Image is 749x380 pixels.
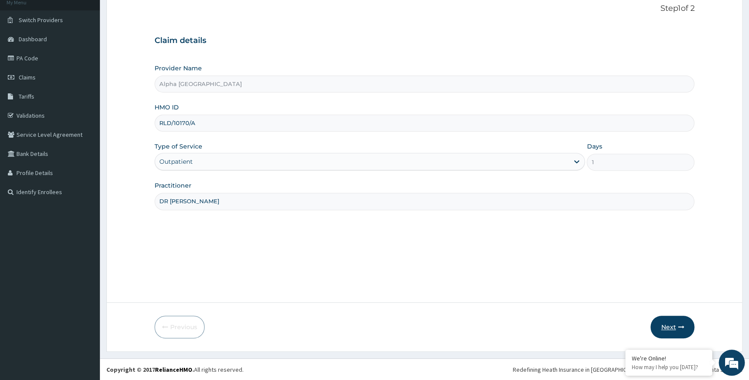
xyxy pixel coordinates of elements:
[50,109,120,197] span: We're online!
[650,316,694,338] button: Next
[155,142,202,151] label: Type of Service
[513,365,742,374] div: Redefining Heath Insurance in [GEOGRAPHIC_DATA] using Telemedicine and Data Science!
[155,366,192,373] a: RelianceHMO
[45,49,146,60] div: Chat with us now
[155,193,695,210] input: Enter Name
[19,93,34,100] span: Tariffs
[587,142,602,151] label: Days
[142,4,163,25] div: Minimize live chat window
[632,354,706,362] div: We're Online!
[155,64,202,73] label: Provider Name
[16,43,35,65] img: d_794563401_company_1708531726252_794563401
[19,73,36,81] span: Claims
[155,316,205,338] button: Previous
[155,103,179,112] label: HMO ID
[155,181,191,190] label: Practitioner
[159,157,193,166] div: Outpatient
[19,16,63,24] span: Switch Providers
[4,237,165,268] textarea: Type your message and hit 'Enter'
[155,36,695,46] h3: Claim details
[632,363,706,371] p: How may I help you today?
[155,4,695,13] p: Step 1 of 2
[19,35,47,43] span: Dashboard
[106,366,194,373] strong: Copyright © 2017 .
[155,115,695,132] input: Enter HMO ID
